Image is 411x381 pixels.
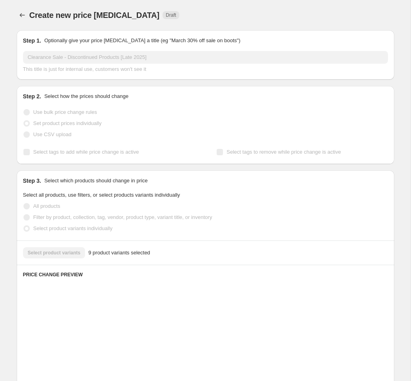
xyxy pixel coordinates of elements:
span: Select tags to remove while price change is active [227,149,341,155]
h2: Step 2. [23,92,41,100]
span: Use CSV upload [33,131,72,137]
span: Create new price [MEDICAL_DATA] [29,11,160,20]
h2: Step 1. [23,37,41,45]
button: Price change jobs [17,10,28,21]
span: Filter by product, collection, tag, vendor, product type, variant title, or inventory [33,214,212,220]
p: Optionally give your price [MEDICAL_DATA] a title (eg "March 30% off sale on boots") [44,37,240,45]
p: Select which products should change in price [44,177,147,185]
p: Select how the prices should change [44,92,128,100]
span: Set product prices individually [33,120,102,126]
span: This title is just for internal use, customers won't see it [23,66,146,72]
span: Select all products, use filters, or select products variants individually [23,192,180,198]
span: Select product variants individually [33,225,112,231]
input: 30% off holiday sale [23,51,388,64]
span: Select tags to add while price change is active [33,149,139,155]
span: All products [33,203,60,209]
span: Use bulk price change rules [33,109,97,115]
span: Draft [166,12,176,18]
h6: PRICE CHANGE PREVIEW [23,272,388,278]
span: 9 product variants selected [88,249,150,257]
h2: Step 3. [23,177,41,185]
